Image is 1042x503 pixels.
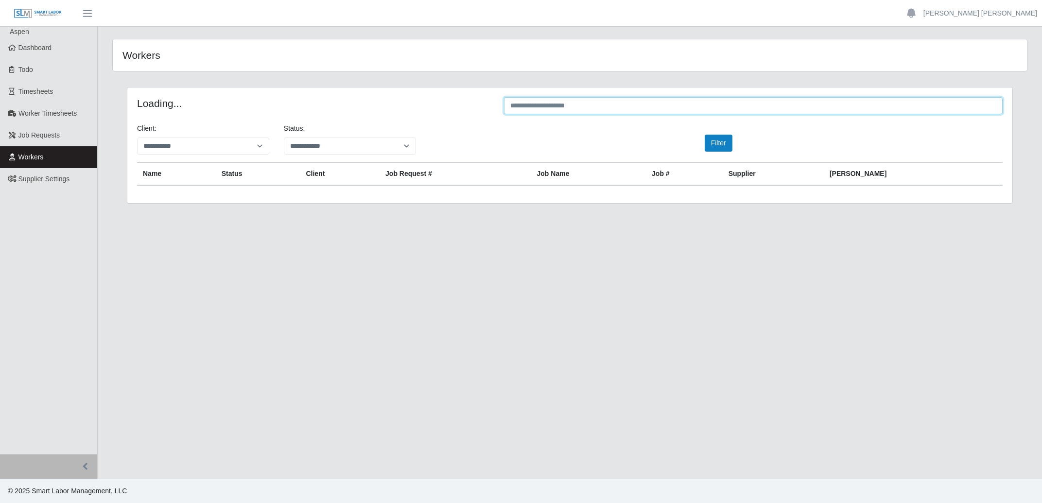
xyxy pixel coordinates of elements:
th: Job Name [531,163,646,186]
th: Name [137,163,216,186]
span: Job Requests [18,131,60,139]
h4: Loading... [137,97,489,109]
span: Timesheets [18,87,53,95]
th: Supplier [723,163,824,186]
span: Aspen [10,28,29,35]
label: Client: [137,123,156,134]
th: [PERSON_NAME] [824,163,1003,186]
span: © 2025 Smart Labor Management, LLC [8,487,127,495]
a: [PERSON_NAME] [PERSON_NAME] [923,8,1037,18]
span: Workers [18,153,44,161]
button: Filter [705,135,732,152]
span: Supplier Settings [18,175,70,183]
th: Job # [646,163,723,186]
th: Job Request # [380,163,531,186]
label: Status: [284,123,305,134]
span: Worker Timesheets [18,109,77,117]
span: Todo [18,66,33,73]
th: Client [300,163,380,186]
img: SLM Logo [14,8,62,19]
span: Dashboard [18,44,52,52]
th: Status [216,163,300,186]
h4: Workers [122,49,487,61]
